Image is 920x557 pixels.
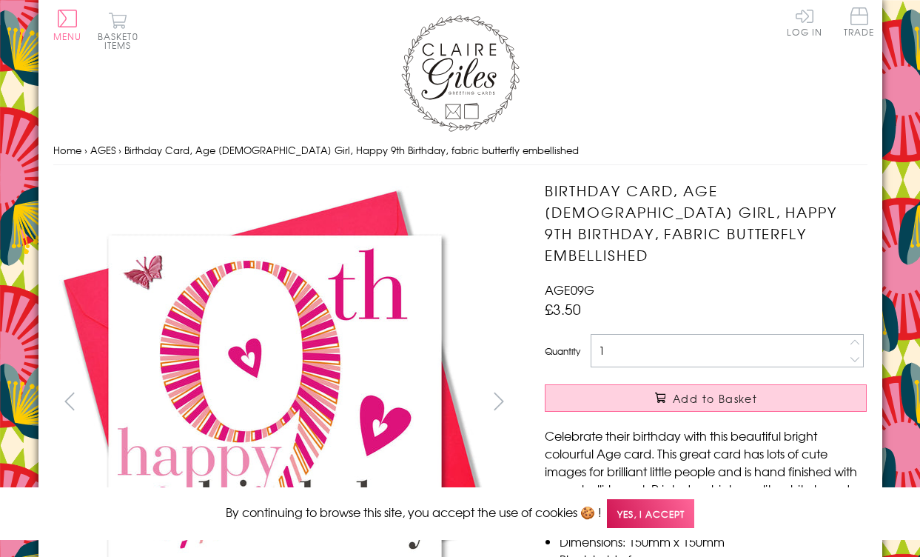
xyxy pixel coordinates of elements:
[53,30,82,43] span: Menu
[104,30,138,52] span: 0 items
[53,384,87,418] button: prev
[844,7,875,36] span: Trade
[98,12,138,50] button: Basket0 items
[124,143,579,157] span: Birthday Card, Age [DEMOGRAPHIC_DATA] Girl, Happy 9th Birthday, fabric butterfly embellished
[607,499,694,528] span: Yes, I accept
[545,344,580,358] label: Quantity
[545,281,594,298] span: AGE09G
[53,10,82,41] button: Menu
[673,391,757,406] span: Add to Basket
[401,15,520,132] img: Claire Giles Greetings Cards
[844,7,875,39] a: Trade
[118,143,121,157] span: ›
[90,143,115,157] a: AGES
[53,136,867,166] nav: breadcrumbs
[787,7,822,36] a: Log In
[545,427,867,516] p: Celebrate their birthday with this beautiful bright colourful Age card. This great card has lots ...
[482,384,515,418] button: next
[53,143,81,157] a: Home
[545,384,867,412] button: Add to Basket
[84,143,87,157] span: ›
[545,298,581,319] span: £3.50
[560,533,867,550] li: Dimensions: 150mm x 150mm
[545,180,867,265] h1: Birthday Card, Age [DEMOGRAPHIC_DATA] Girl, Happy 9th Birthday, fabric butterfly embellished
